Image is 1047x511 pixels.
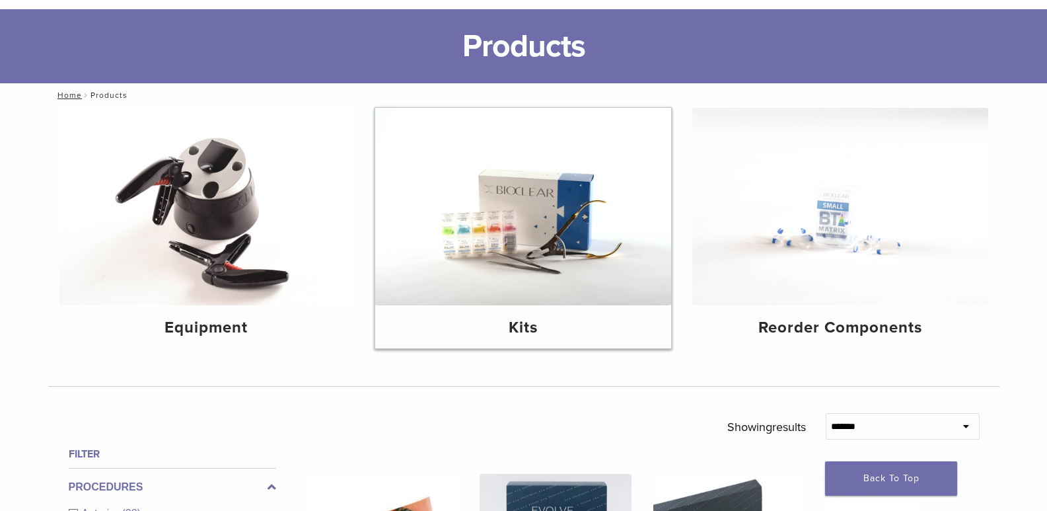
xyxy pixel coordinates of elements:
p: Showing results [727,413,806,441]
h4: Equipment [69,316,344,340]
a: Reorder Components [692,108,988,348]
a: Kits [375,108,671,348]
img: Reorder Components [692,108,988,305]
a: Back To Top [825,461,957,496]
span: / [82,92,90,98]
h4: Filter [69,446,276,462]
a: Equipment [59,108,355,348]
h4: Kits [386,316,661,340]
img: Kits [375,108,671,305]
label: Procedures [69,479,276,495]
h4: Reorder Components [703,316,978,340]
a: Home [54,91,82,100]
img: Equipment [59,108,355,305]
nav: Products [48,83,999,107]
